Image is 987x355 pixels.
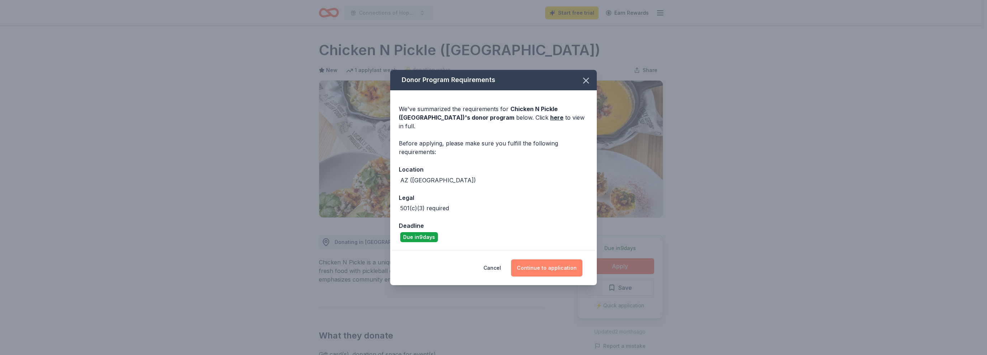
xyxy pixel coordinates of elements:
[400,204,449,212] div: 501(c)(3) required
[399,105,588,130] div: We've summarized the requirements for below. Click to view in full.
[511,259,582,277] button: Continue to application
[399,139,588,156] div: Before applying, please make sure you fulfill the following requirements:
[399,221,588,230] div: Deadline
[399,193,588,202] div: Legal
[550,113,563,122] a: here
[483,259,501,277] button: Cancel
[400,232,438,242] div: Due in 9 days
[400,176,476,184] div: AZ ([GEOGRAPHIC_DATA])
[390,70,597,90] div: Donor Program Requirements
[399,165,588,174] div: Location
